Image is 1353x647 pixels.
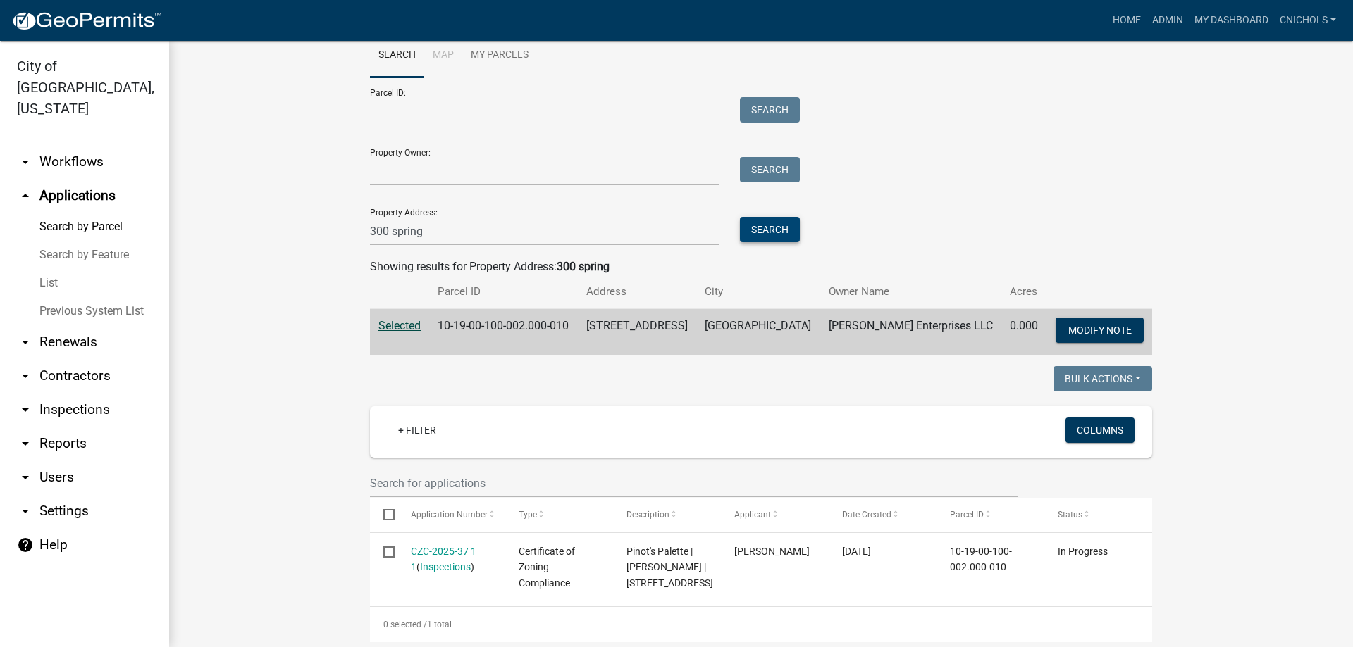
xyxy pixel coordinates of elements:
input: Search for applications [370,469,1018,498]
i: arrow_drop_down [17,368,34,384]
button: Columns [1065,417,1135,443]
a: Home [1107,7,1147,34]
button: Modify Note [1056,318,1144,343]
button: Bulk Actions [1054,366,1152,391]
i: help [17,536,34,553]
td: [GEOGRAPHIC_DATA] [696,309,820,356]
i: arrow_drop_down [17,469,34,486]
span: Status [1058,510,1082,520]
span: Pinot's Palette | Jeffrey Duff | 300 SPRING STREET [626,546,713,589]
button: Search [740,97,800,123]
i: arrow_drop_down [17,334,34,351]
span: 0 selected / [383,620,427,629]
th: Parcel ID [429,275,578,308]
span: 08/27/2025 [842,546,871,557]
div: ( ) [411,544,492,576]
span: Modify Note [1068,325,1131,336]
th: Owner Name [820,275,1002,308]
span: 10-19-00-100-002.000-010 [950,546,1012,573]
a: Admin [1147,7,1189,34]
a: My Dashboard [1189,7,1274,34]
span: In Progress [1058,546,1108,557]
datatable-header-cell: Application Number [397,498,505,532]
i: arrow_drop_down [17,401,34,418]
strong: 300 spring [557,260,610,273]
span: Jeff Duff [734,546,810,557]
a: Selected [378,319,421,332]
span: Date Created [842,510,891,520]
div: Showing results for Property Address: [370,258,1152,275]
span: Application Number [411,510,488,520]
datatable-header-cell: Date Created [829,498,937,532]
td: 10-19-00-100-002.000-010 [429,309,578,356]
i: arrow_drop_down [17,153,34,170]
div: 1 total [370,607,1152,642]
button: Search [740,217,800,242]
i: arrow_drop_down [17,503,34,520]
i: arrow_drop_down [17,435,34,452]
span: Type [519,510,537,520]
th: City [696,275,820,308]
a: + Filter [387,417,447,443]
td: 0.000 [1001,309,1046,356]
th: Acres [1001,275,1046,308]
i: arrow_drop_up [17,187,34,204]
datatable-header-cell: Status [1044,498,1152,532]
span: Parcel ID [950,510,984,520]
datatable-header-cell: Type [505,498,612,532]
th: Address [578,275,696,308]
button: Search [740,157,800,182]
a: Search [370,33,424,78]
td: [PERSON_NAME] Enterprises LLC [820,309,1002,356]
datatable-header-cell: Parcel ID [937,498,1044,532]
datatable-header-cell: Applicant [721,498,829,532]
span: Certificate of Zoning Compliance [519,546,575,589]
a: CZC-2025-37 1 1 [411,546,476,573]
span: Description [626,510,669,520]
a: My Parcels [462,33,537,78]
a: Inspections [420,561,471,572]
td: [STREET_ADDRESS] [578,309,696,356]
a: cnichols [1274,7,1342,34]
span: Applicant [734,510,771,520]
datatable-header-cell: Description [613,498,721,532]
datatable-header-cell: Select [370,498,397,532]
